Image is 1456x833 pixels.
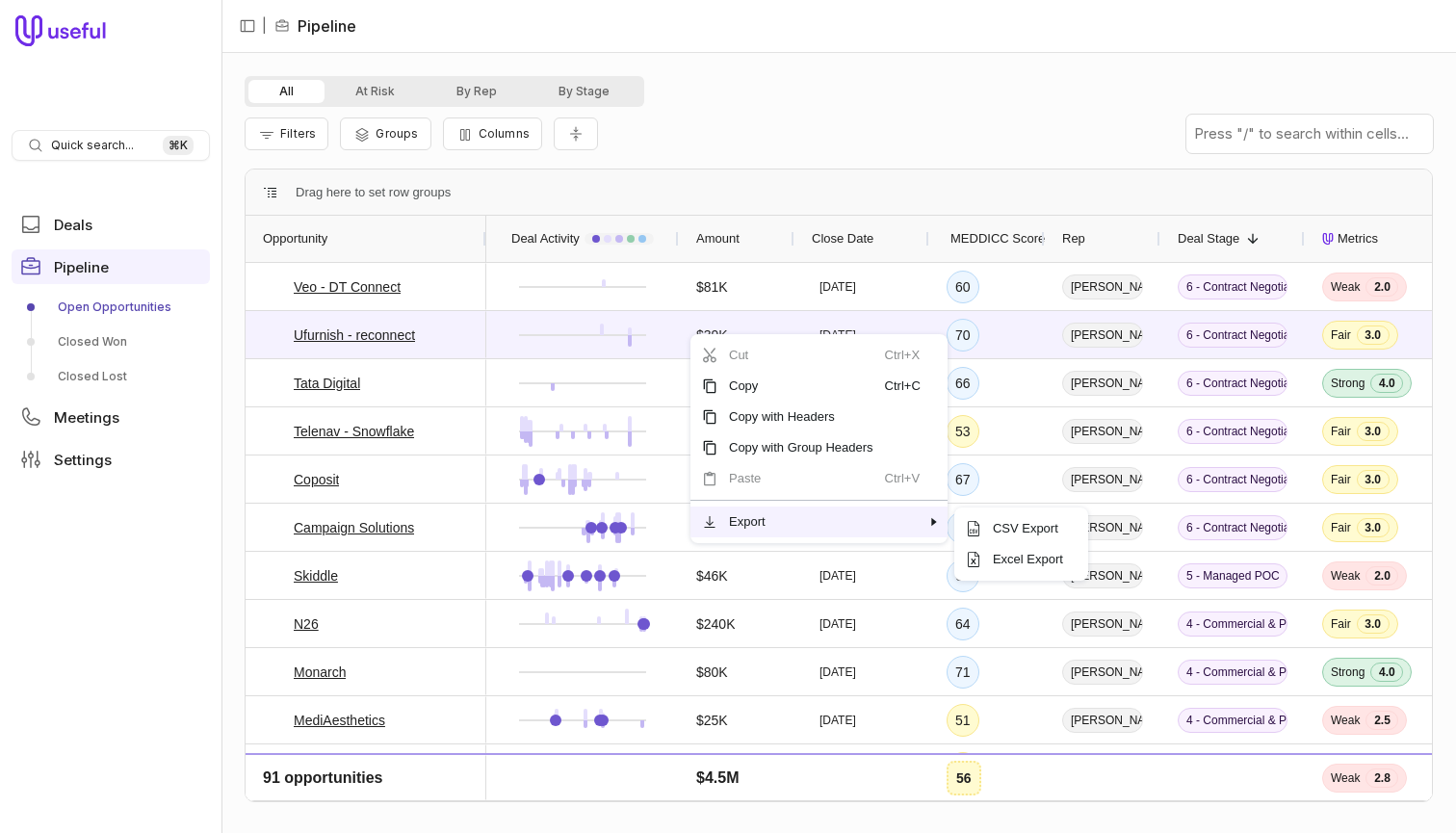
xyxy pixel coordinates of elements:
span: 3.0 [1357,518,1390,537]
span: 3.0 [1357,325,1390,345]
span: [PERSON_NAME] [1062,274,1143,299]
span: Copy [717,371,885,402]
span: Weak [1331,713,1360,728]
a: Meetings [12,400,210,434]
a: Open Opportunities [12,292,210,323]
span: [PERSON_NAME] [1062,515,1143,540]
div: MEDDICC Score [947,216,1027,262]
button: By Stage [528,80,640,103]
span: 4 - Commercial & Product Validation [1178,612,1287,637]
button: By Rep [426,80,528,103]
div: 64 [955,612,971,636]
div: 57 [955,757,971,780]
span: 6 - Contract Negotiation [1178,419,1287,444]
span: 4 - Commercial & Product Validation [1178,660,1287,685]
span: Columns [479,126,530,141]
span: Fair [1331,472,1351,487]
span: 6 - Contract Negotiation [1178,515,1287,540]
a: Skiddle [294,564,338,587]
span: Excel Export [981,544,1077,575]
span: Fair [1331,327,1351,343]
span: 3.0 [1357,614,1390,634]
a: Coposit [294,468,339,491]
span: Fair [1331,520,1351,535]
time: [DATE] [819,327,856,343]
span: Opportunity [263,227,327,250]
span: $80K [696,661,728,684]
span: [PERSON_NAME] [1062,756,1143,781]
span: 4 - Commercial & Product Validation [1178,708,1287,733]
a: Deals [12,207,210,242]
span: MEDDICC Score [950,227,1045,250]
span: Ctrl+X [885,340,926,371]
span: Drag here to set row groups [296,181,451,204]
time: [DATE] [819,279,856,295]
span: Strong [1331,376,1365,391]
button: Collapse all rows [554,117,598,151]
span: Rep [1062,227,1085,250]
span: [PERSON_NAME] [1062,563,1143,588]
time: [DATE] [819,664,856,680]
span: 4.0 [1370,663,1403,682]
span: Quick search... [51,138,134,153]
span: Deals [54,218,92,232]
div: Row Groups [296,181,451,204]
time: [DATE] [819,713,856,728]
span: 2.5 [1365,711,1398,730]
span: 2.5 [1365,759,1398,778]
a: N26 [294,612,319,636]
a: Tata Digital [294,372,360,395]
span: Close Date [812,227,873,250]
span: Ctrl+V [885,463,926,494]
span: [PERSON_NAME] [1062,660,1143,685]
span: [PERSON_NAME] [1062,419,1143,444]
span: Filters [280,126,316,141]
div: SubMenu [954,508,1088,581]
span: [PERSON_NAME] [1062,323,1143,348]
span: [PERSON_NAME] [1062,371,1143,396]
button: Collapse sidebar [233,12,262,40]
a: Telenav - Snowflake [294,420,414,443]
a: Direct Ferries [294,757,375,780]
div: 70 [955,324,971,347]
span: Pipeline [54,260,109,274]
button: All [248,80,325,103]
a: Campaign Solutions [294,516,414,539]
span: | [262,14,267,38]
span: Ctrl+C [885,371,926,402]
button: Columns [443,117,542,150]
span: Fair [1331,616,1351,632]
input: Press "/" to search within cells... [1186,115,1433,153]
span: 4 - Commercial & Product Validation [1178,756,1287,781]
a: Closed Lost [12,361,210,392]
span: 2.0 [1365,277,1398,297]
a: MediAesthetics [294,709,385,732]
span: Weak [1331,279,1360,295]
div: 71 [955,661,971,684]
span: $81K [696,275,728,299]
span: 3.0 [1357,422,1390,441]
span: $25K [696,709,728,732]
a: Settings [12,442,210,477]
button: Group Pipeline [340,117,430,150]
span: Cut [717,340,885,371]
span: Fair [1331,424,1351,439]
span: 6 - Contract Negotiation [1178,371,1287,396]
span: 3.0 [1357,470,1390,489]
span: $39K [696,324,728,347]
span: Strong [1331,664,1365,680]
span: Weak [1331,761,1360,776]
div: 53 [955,420,971,443]
span: $46K [696,564,728,587]
span: CSV Export [981,513,1077,544]
span: [PERSON_NAME] [1062,612,1143,637]
span: Metrics [1338,227,1378,250]
button: At Risk [325,80,426,103]
span: Paste [717,463,885,494]
span: Weak [1331,568,1360,584]
span: Settings [54,453,112,467]
span: [PERSON_NAME] [1062,708,1143,733]
a: Pipeline [12,249,210,284]
div: 67 [955,468,971,491]
a: Monarch [294,661,346,684]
